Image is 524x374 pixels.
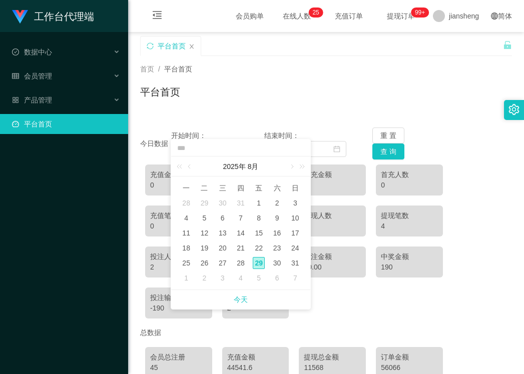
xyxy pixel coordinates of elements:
div: 3 [217,272,229,284]
div: 28 [235,257,247,269]
div: 3 [289,197,301,209]
div: 16 [271,227,283,239]
span: 四 [232,183,250,192]
div: 4 [381,221,438,231]
div: 11568 [304,362,361,373]
td: 2025年8月19日 [195,240,213,255]
div: 6 [217,212,229,224]
a: 图标: dashboard平台首页 [12,114,120,134]
td: 2025年8月25日 [177,255,195,270]
div: 45 [150,362,207,373]
td: 2025年8月30日 [268,255,286,270]
td: 2025年8月15日 [250,225,268,240]
div: 25 [180,257,192,269]
td: 2025年8月21日 [232,240,250,255]
div: 29 [198,197,210,209]
a: 工作台代理端 [12,12,94,20]
i: 图标: setting [508,104,519,115]
td: 2025年8月12日 [195,225,213,240]
a: 8月 [247,156,260,176]
div: 提现人数 [304,210,361,221]
p: 2 [312,7,316,17]
div: 9 [271,212,283,224]
td: 2025年9月7日 [286,270,304,285]
span: 平台首页 [164,65,192,73]
th: 周二 [195,180,213,195]
td: 2025年7月30日 [214,195,232,210]
button: 查 询 [372,143,404,159]
span: 提现订单 [382,12,420,19]
sup: 1013 [411,7,429,17]
p: 5 [316,7,319,17]
i: 图标: menu-fold [140,0,174,32]
td: 2025年9月1日 [177,270,195,285]
div: 15 [253,227,265,239]
div: 21 [235,242,247,254]
div: 29 [253,257,265,269]
div: 4 [180,212,192,224]
td: 2025年8月17日 [286,225,304,240]
td: 2025年9月5日 [250,270,268,285]
i: 图标: sync [147,42,154,49]
div: 投注人数 [150,251,207,262]
a: 上一年 (Control键加左方向键) [175,156,188,176]
td: 2025年8月1日 [250,195,268,210]
div: 20 [217,242,229,254]
div: 7 [289,272,301,284]
div: 6 [271,272,283,284]
div: 14 [235,227,247,239]
i: 图标: close [189,43,195,49]
div: 订单金额 [381,352,438,362]
a: 下一年 (Control键加右方向键) [294,156,307,176]
th: 周六 [268,180,286,195]
td: 2025年8月24日 [286,240,304,255]
div: 0 [381,180,438,190]
th: 周五 [250,180,268,195]
span: 产品管理 [12,96,52,104]
img: logo.9652507e.png [12,10,28,24]
td: 2025年9月2日 [195,270,213,285]
div: 90.00 [304,262,361,272]
td: 2025年8月5日 [195,210,213,225]
span: 会员管理 [12,72,52,80]
div: 5 [198,212,210,224]
button: 重 置 [372,127,404,143]
div: 提现笔数 [381,210,438,221]
td: 2025年8月29日 [250,255,268,270]
div: 投注输赢 [150,292,207,303]
td: 2025年8月31日 [286,255,304,270]
td: 2025年7月29日 [195,195,213,210]
div: 充值笔数 [150,210,207,221]
div: 2 [304,221,361,231]
td: 2025年8月18日 [177,240,195,255]
div: 7 [235,212,247,224]
div: 首充金额 [304,169,361,180]
a: 今天 [234,290,248,309]
div: 0 [304,180,361,190]
div: 今日数据 [140,138,171,149]
td: 2025年8月10日 [286,210,304,225]
td: 2025年8月16日 [268,225,286,240]
div: 中奖金额 [381,251,438,262]
div: 28 [180,197,192,209]
span: 日 [286,183,304,192]
div: 充值金额 [150,169,207,180]
i: 图标: calendar [333,145,340,152]
div: 投注金额 [304,251,361,262]
div: 24 [289,242,301,254]
td: 2025年8月2日 [268,195,286,210]
div: 4 [235,272,247,284]
span: 一 [177,183,195,192]
td: 2025年8月27日 [214,255,232,270]
td: 2025年9月6日 [268,270,286,285]
a: 2025年 [222,156,247,176]
div: 27 [217,257,229,269]
th: 周三 [214,180,232,195]
td: 2025年8月28日 [232,255,250,270]
div: 1 [180,272,192,284]
div: 22 [253,242,265,254]
div: 11 [180,227,192,239]
td: 2025年8月13日 [214,225,232,240]
h1: 平台首页 [140,84,180,99]
span: 开始时间： [171,131,206,139]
